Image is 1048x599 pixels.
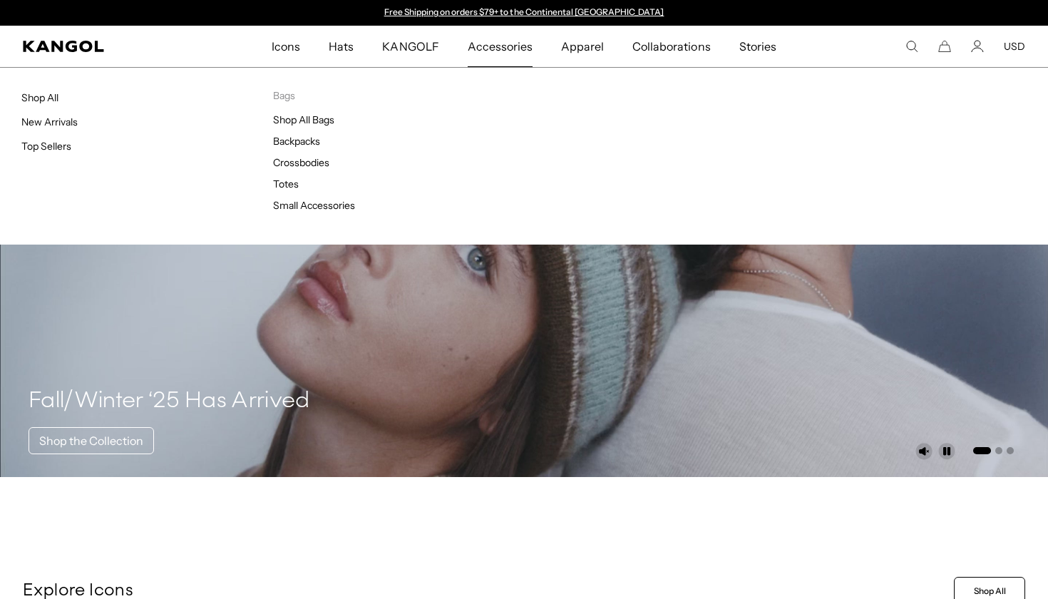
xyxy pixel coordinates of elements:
button: Go to slide 3 [1007,447,1014,454]
p: Bags [273,89,525,102]
span: Apparel [561,26,604,67]
button: Go to slide 2 [995,447,1002,454]
button: Unmute [915,443,933,460]
span: Stories [739,26,776,67]
a: Accessories [453,26,547,67]
a: Collaborations [618,26,724,67]
div: Announcement [377,7,671,19]
a: Kangol [23,41,179,52]
div: 1 of 2 [377,7,671,19]
summary: Search here [905,40,918,53]
button: Go to slide 1 [973,447,991,454]
span: Hats [329,26,354,67]
slideshow-component: Announcement bar [377,7,671,19]
span: Accessories [468,26,533,67]
a: Top Sellers [21,140,71,153]
a: Free Shipping on orders $79+ to the Continental [GEOGRAPHIC_DATA] [384,6,664,17]
a: Small Accessories [273,199,355,212]
button: Cart [938,40,951,53]
a: Account [971,40,984,53]
a: Apparel [547,26,618,67]
button: USD [1004,40,1025,53]
a: Icons [257,26,314,67]
a: Crossbodies [273,156,329,169]
a: Shop All [21,91,58,104]
a: Hats [314,26,368,67]
button: Pause [938,443,955,460]
a: Shop All Bags [273,113,334,126]
a: Shop the Collection [29,427,154,454]
span: Collaborations [632,26,710,67]
a: Stories [725,26,791,67]
ul: Select a slide to show [972,444,1014,456]
h4: Fall/Winter ‘25 Has Arrived [29,387,310,416]
a: KANGOLF [368,26,453,67]
a: Backpacks [273,135,320,148]
a: Totes [273,178,299,190]
a: New Arrivals [21,116,78,128]
span: KANGOLF [382,26,438,67]
span: Icons [272,26,300,67]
